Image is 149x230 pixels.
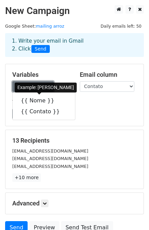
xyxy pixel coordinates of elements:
h5: 13 Recipients [12,137,137,144]
div: 1. Write your email in Gmail 2. Click [7,37,142,53]
span: Daily emails left: 50 [98,23,144,30]
span: Send [31,45,50,53]
small: Google Sheet: [5,24,64,29]
a: mailing arroz [36,24,64,29]
div: Example: [PERSON_NAME] [15,83,77,92]
small: [EMAIL_ADDRESS][DOMAIN_NAME] [12,156,88,161]
a: Copy/paste... [12,81,54,92]
h5: Email column [80,71,137,78]
div: Widget de chat [115,197,149,230]
a: +10 more [12,173,41,182]
iframe: Chat Widget [115,197,149,230]
a: Daily emails left: 50 [98,24,144,29]
small: [EMAIL_ADDRESS][DOMAIN_NAME] [12,148,88,154]
h5: Advanced [12,200,137,207]
a: {{ Contato }} [13,106,75,117]
a: {{ Nome }} [13,95,75,106]
small: [EMAIL_ADDRESS][DOMAIN_NAME] [12,164,88,169]
h5: Variables [12,71,70,78]
h2: New Campaign [5,5,144,17]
